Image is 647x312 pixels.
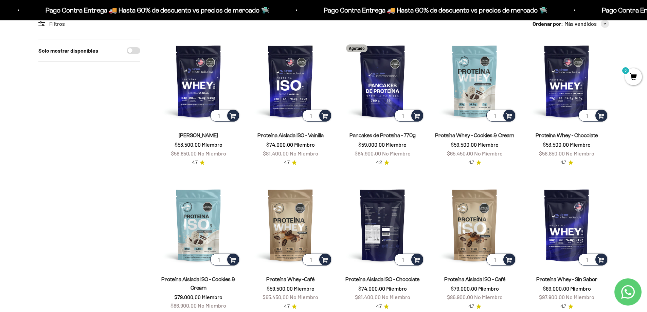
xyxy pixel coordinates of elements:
[290,294,318,300] span: No Miembro
[284,303,290,310] span: 4.7
[294,285,314,292] span: Miembro
[192,159,205,166] a: 4.74.7 de 5.0 estrellas
[451,285,477,292] span: $79.000,00
[468,159,481,166] a: 4.74.7 de 5.0 estrellas
[284,159,290,166] span: 4.7
[536,276,597,282] a: Proteína Whey - Sin Sabor
[468,159,474,166] span: 4.7
[622,67,630,75] mark: 0
[358,141,385,148] span: $59.000,00
[566,294,594,300] span: No Miembro
[386,141,407,148] span: Miembro
[570,285,591,292] span: Miembro
[543,285,569,292] span: $89.000,00
[435,132,514,138] a: Proteína Whey - Cookies & Cream
[447,150,473,157] span: $65.450,00
[349,132,416,138] a: Pancakes de Proteína - 770g
[564,19,609,28] button: Más vendidos
[560,159,566,166] span: 4.7
[382,294,410,300] span: No Miembro
[376,159,389,166] a: 4.24.2 de 5.0 estrellas
[266,141,293,148] span: $74.000,00
[198,302,226,309] span: No Miembro
[263,150,289,157] span: $81.400,00
[625,74,642,81] a: 0
[179,132,218,138] a: [PERSON_NAME]
[564,19,597,28] span: Más vendidos
[358,285,385,292] span: $74.000,00
[38,46,98,55] label: Solo mostrar disponibles
[161,276,235,291] a: Proteína Aislada ISO - Cookies & Cream
[192,159,198,166] span: 4.7
[539,294,565,300] span: $97.900,00
[284,159,297,166] a: 4.74.7 de 5.0 estrellas
[478,141,499,148] span: Miembro
[468,303,474,310] span: 4.7
[170,302,197,309] span: $86.900,00
[382,150,411,157] span: No Miembro
[290,150,318,157] span: No Miembro
[468,303,481,310] a: 4.74.7 de 5.0 estrellas
[566,150,594,157] span: No Miembro
[174,294,201,300] span: $79.000,00
[570,141,591,148] span: Miembro
[539,150,565,157] span: $58.850,00
[444,276,505,282] a: Proteína Aislada ISO - Café
[536,132,598,138] a: Proteína Whey - Chocolate
[202,141,222,148] span: Miembro
[376,159,382,166] span: 4.2
[447,294,473,300] span: $86.900,00
[171,150,197,157] span: $58.850,00
[198,150,226,157] span: No Miembro
[386,285,407,292] span: Miembro
[321,5,545,16] p: Pago Contra Entrega 🚚 Hasta 60% de descuento vs precios de mercado 🛸
[474,294,503,300] span: No Miembro
[560,303,573,310] a: 4.74.7 de 5.0 estrellas
[175,141,201,148] span: $53.500,00
[38,19,140,28] div: Filtros
[543,141,569,148] span: $53.500,00
[451,141,477,148] span: $59.500,00
[376,303,389,310] a: 4.74.7 de 5.0 estrellas
[560,303,566,310] span: 4.7
[560,159,573,166] a: 4.74.7 de 5.0 estrellas
[355,150,381,157] span: $64.900,00
[341,183,425,267] img: Proteína Aislada ISO - Chocolate
[266,276,314,282] a: Proteína Whey -Café
[345,276,419,282] a: Proteína Aislada ISO - Chocolate
[294,141,315,148] span: Miembro
[376,303,382,310] span: 4.7
[474,150,503,157] span: No Miembro
[257,132,324,138] a: Proteína Aislada ISO - Vainilla
[284,303,297,310] a: 4.74.7 de 5.0 estrellas
[263,294,289,300] span: $65.450,00
[355,294,381,300] span: $81.400,00
[202,294,222,300] span: Miembro
[533,19,563,28] span: Ordenar por:
[267,285,293,292] span: $59.500,00
[478,285,499,292] span: Miembro
[43,5,267,16] p: Pago Contra Entrega 🚚 Hasta 60% de descuento vs precios de mercado 🛸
